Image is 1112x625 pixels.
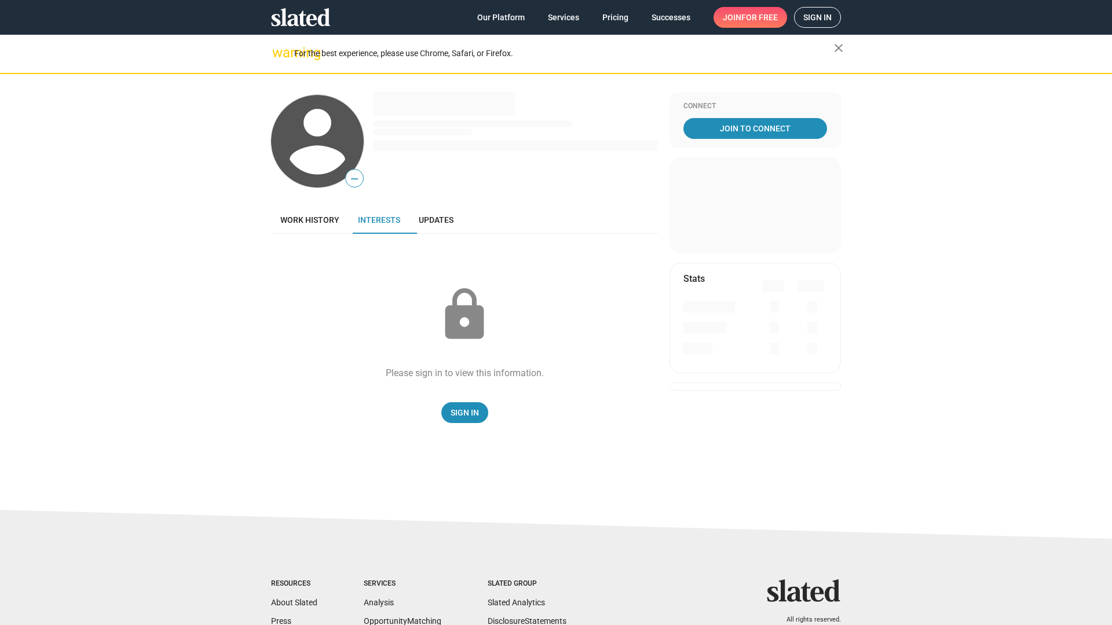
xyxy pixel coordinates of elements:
[477,7,525,28] span: Our Platform
[271,598,317,607] a: About Slated
[652,7,690,28] span: Successes
[468,7,534,28] a: Our Platform
[419,215,453,225] span: Updates
[364,598,394,607] a: Analysis
[832,41,846,55] mat-icon: close
[593,7,638,28] a: Pricing
[642,7,700,28] a: Successes
[441,402,488,423] a: Sign In
[686,118,825,139] span: Join To Connect
[683,102,827,111] div: Connect
[548,7,579,28] span: Services
[451,402,479,423] span: Sign In
[294,46,834,61] div: For the best experience, please use Chrome, Safari, or Firefox.
[741,7,778,28] span: for free
[602,7,628,28] span: Pricing
[409,206,463,234] a: Updates
[794,7,841,28] a: Sign in
[272,46,286,60] mat-icon: warning
[271,206,349,234] a: Work history
[358,215,400,225] span: Interests
[683,118,827,139] a: Join To Connect
[539,7,588,28] a: Services
[346,171,363,186] span: —
[271,579,317,589] div: Resources
[683,273,705,285] mat-card-title: Stats
[436,286,493,344] mat-icon: lock
[488,579,566,589] div: Slated Group
[349,206,409,234] a: Interests
[723,7,778,28] span: Join
[488,598,545,607] a: Slated Analytics
[714,7,787,28] a: Joinfor free
[280,215,339,225] span: Work history
[364,579,441,589] div: Services
[803,8,832,27] span: Sign in
[386,367,544,379] div: Please sign in to view this information.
